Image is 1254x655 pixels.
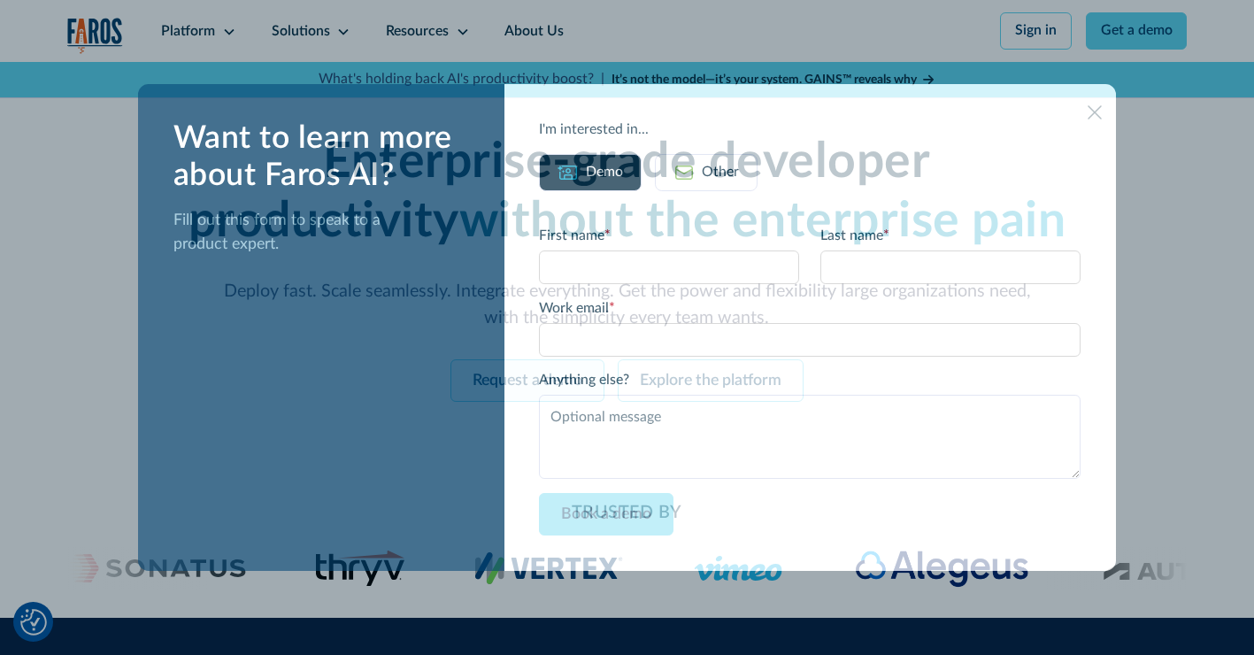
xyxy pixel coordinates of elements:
div: Demo [586,162,623,183]
input: Book a demo [539,493,673,536]
label: Anything else? [539,370,1081,391]
label: First name [539,226,799,247]
p: Fill out this form to speak to a product expert. [173,209,476,256]
form: Email Form [539,226,1081,536]
label: Last name [820,226,1081,247]
div: Other [702,162,739,183]
label: Work email [539,298,1081,320]
div: Want to learn more about Faros AI? [173,119,476,195]
div: I'm interested in... [539,119,1081,141]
